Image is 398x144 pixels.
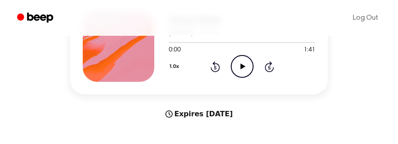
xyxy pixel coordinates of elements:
[70,109,328,119] div: Expires [DATE]
[169,46,180,55] span: 0:00
[169,59,182,74] button: 1.0x
[344,7,387,29] a: Log Out
[304,46,315,55] span: 1:41
[11,9,61,27] a: Beep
